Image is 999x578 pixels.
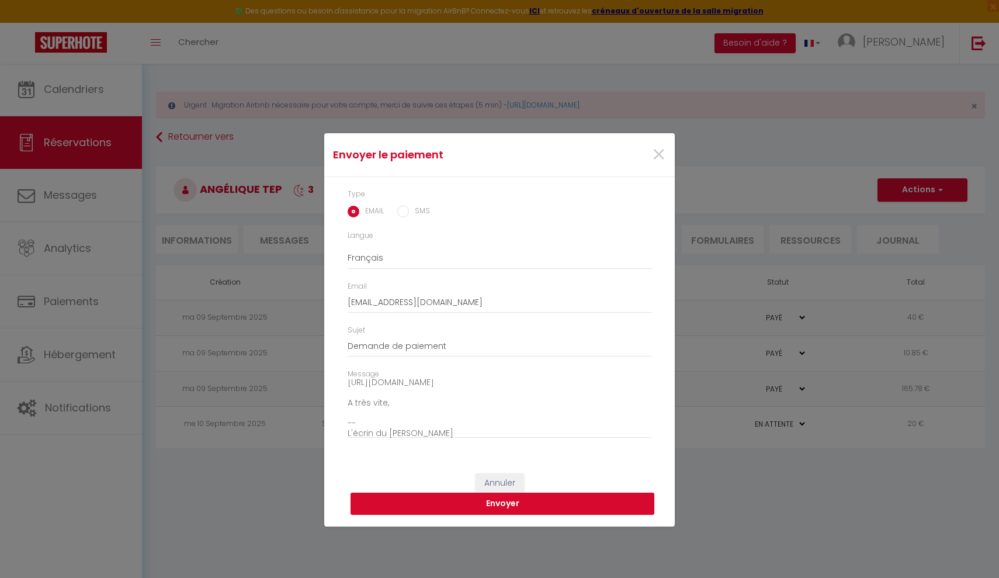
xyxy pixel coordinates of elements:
label: Message [348,369,379,380]
button: Close [651,143,666,168]
span: × [651,137,666,172]
label: SMS [409,206,430,219]
label: Type [348,189,365,200]
button: Ouvrir le widget de chat LiveChat [9,5,44,40]
h4: Envoyer le paiement [333,147,550,163]
button: Envoyer [351,493,654,515]
label: Langue [348,230,373,241]
label: Sujet [348,325,365,336]
button: Annuler [476,473,524,493]
label: EMAIL [359,206,384,219]
label: Email [348,281,367,292]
